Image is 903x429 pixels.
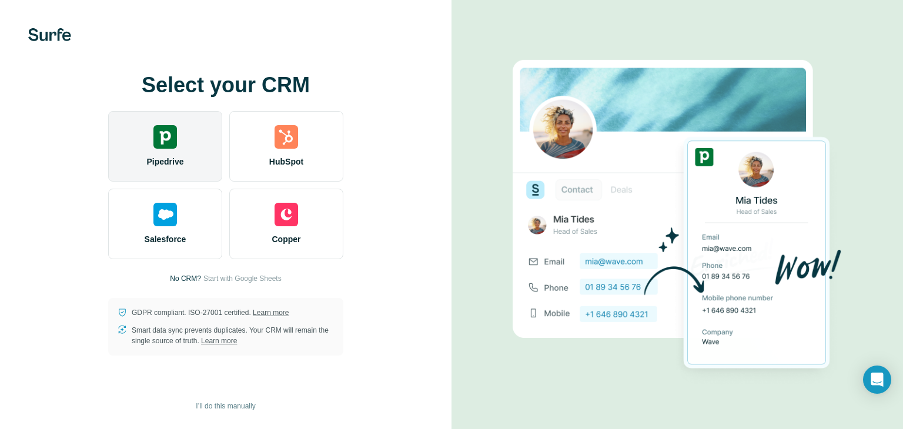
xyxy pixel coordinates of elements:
[203,273,282,284] button: Start with Google Sheets
[272,233,301,245] span: Copper
[188,397,263,415] button: I’ll do this manually
[275,203,298,226] img: copper's logo
[269,156,303,167] span: HubSpot
[196,401,255,411] span: I’ll do this manually
[145,233,186,245] span: Salesforce
[132,307,289,318] p: GDPR compliant. ISO-27001 certified.
[275,125,298,149] img: hubspot's logo
[108,73,343,97] h1: Select your CRM
[153,203,177,226] img: salesforce's logo
[153,125,177,149] img: pipedrive's logo
[132,325,334,346] p: Smart data sync prevents duplicates. Your CRM will remain the single source of truth.
[201,337,237,345] a: Learn more
[170,273,201,284] p: No CRM?
[146,156,183,167] span: Pipedrive
[863,366,891,394] div: Open Intercom Messenger
[28,28,71,41] img: Surfe's logo
[513,40,842,389] img: PIPEDRIVE image
[253,309,289,317] a: Learn more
